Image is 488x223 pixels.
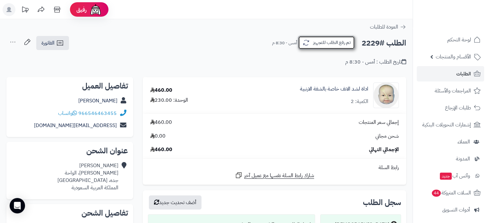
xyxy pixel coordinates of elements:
button: تم رفع الطلب للتجهيز [298,36,355,49]
span: أدوات التسويق [442,205,470,214]
h2: عنوان الشحن [12,147,128,155]
span: الفاتورة [41,39,55,47]
h2: الطلب #2229 [362,37,406,50]
a: واتساب [58,109,77,117]
div: تاريخ الطلب : أمس - 8:30 م [345,58,406,66]
a: 966546463455 [78,109,117,117]
span: السلات المتروكة [431,188,471,197]
span: لوحة التحكم [447,35,471,44]
a: وآتس آبجديد [417,168,484,184]
a: العملاء [417,134,484,150]
span: المدونة [456,154,470,163]
a: إشعارات التحويلات البنكية [417,117,484,133]
a: لوحة التحكم [417,32,484,47]
a: المدونة [417,151,484,167]
span: 460.00 [150,146,172,153]
a: المراجعات والأسئلة [417,83,484,99]
a: الفاتورة [36,36,69,50]
span: طلبات الإرجاع [445,103,471,112]
small: أمس - 8:30 م [272,40,297,46]
a: أدوات التسويق [417,202,484,218]
span: شارك رابط السلة نفسها مع عميل آخر [244,172,314,179]
a: تحديثات المنصة [17,3,33,18]
span: إشعارات التحويلات البنكية [422,120,471,129]
img: logo-2.png [444,13,482,27]
a: السلات المتروكة44 [417,185,484,201]
img: Dynacleft%205-90x90.png [373,82,398,108]
a: [EMAIL_ADDRESS][DOMAIN_NAME] [34,122,117,129]
span: شحن مجاني [375,133,399,140]
button: أضف تحديث جديد [149,195,201,210]
div: الكمية: 2 [351,98,368,105]
img: ai-face.png [89,3,102,16]
span: جديد [440,173,452,180]
span: العملاء [458,137,470,146]
a: اداة لشد الانف خاصة بالشفة الارنبية [300,85,368,93]
span: وآتس آب [439,171,470,180]
a: [PERSON_NAME] [78,97,117,105]
div: الوحدة: 230.00 [150,97,188,104]
div: 460.00 [150,87,172,94]
span: إجمالي سعر المنتجات [359,119,399,126]
span: الإجمالي النهائي [369,146,399,153]
div: Open Intercom Messenger [10,198,25,213]
a: الطلبات [417,66,484,81]
span: 44 [432,190,441,197]
a: شارك رابط السلة نفسها مع عميل آخر [235,171,314,179]
h2: تفاصيل العميل [12,82,128,90]
div: رابط السلة [145,164,404,171]
span: الطلبات [456,69,471,78]
a: العودة للطلبات [370,23,406,31]
span: الأقسام والمنتجات [436,52,471,61]
h3: سجل الطلب [363,199,401,206]
a: طلبات الإرجاع [417,100,484,116]
span: رفيق [76,6,87,13]
span: العودة للطلبات [370,23,398,31]
h2: تفاصيل الشحن [12,209,128,217]
span: 0.00 [150,133,166,140]
span: المراجعات والأسئلة [435,86,471,95]
span: 460.00 [150,119,172,126]
div: [PERSON_NAME] [PERSON_NAME]، الواحة جده، [GEOGRAPHIC_DATA] المملكة العربية السعودية [57,162,118,191]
